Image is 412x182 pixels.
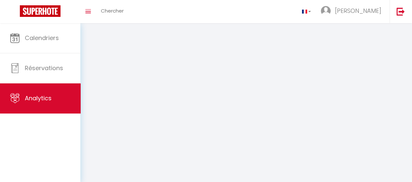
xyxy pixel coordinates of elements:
span: [PERSON_NAME] [335,7,381,15]
span: Calendriers [25,34,59,42]
span: Chercher [101,7,124,14]
span: Réservations [25,64,63,72]
span: Analytics [25,94,52,102]
img: logout [396,7,405,16]
iframe: Chat [384,152,407,177]
img: Super Booking [20,5,61,17]
button: Ouvrir le widget de chat LiveChat [5,3,25,23]
img: ... [321,6,331,16]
